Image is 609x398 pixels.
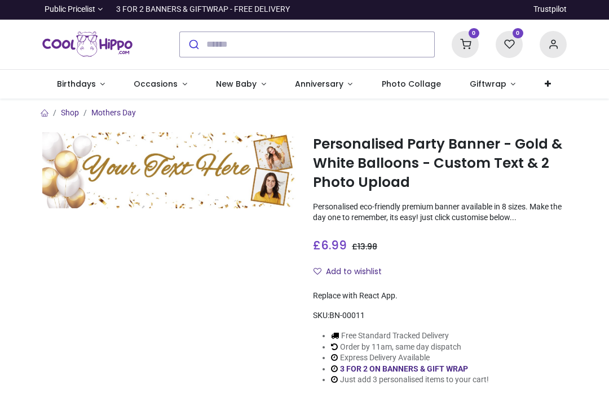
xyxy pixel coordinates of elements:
a: 0 [496,39,523,48]
a: 3 FOR 2 ON BANNERS & GIFT WRAP [340,364,468,373]
li: Order by 11am, same day dispatch [331,342,489,353]
h1: Personalised Party Banner - Gold & White Balloons - Custom Text & 2 Photo Upload [313,135,567,193]
li: Just add 3 personalised items to your cart! [331,374,489,386]
span: Photo Collage [382,78,441,90]
a: 0 [452,39,479,48]
a: Mothers Day [91,108,136,117]
img: Cool Hippo [42,29,133,60]
sup: 0 [513,28,523,39]
span: Anniversary [295,78,343,90]
div: Replace with React App. [313,290,567,302]
div: 3 FOR 2 BANNERS & GIFTWRAP - FREE DELIVERY [116,4,290,15]
span: New Baby [216,78,257,90]
span: Public Pricelist [45,4,95,15]
div: SKU: [313,310,567,321]
span: Giftwrap [470,78,506,90]
button: Submit [180,32,206,57]
p: Personalised eco-friendly premium banner available in 8 sizes. Make the day one to remember, its ... [313,202,567,223]
a: Giftwrap [455,70,530,99]
span: 6.99 [321,237,347,253]
i: Add to wishlist [314,267,321,275]
span: £ [352,241,377,252]
span: Occasions [134,78,178,90]
a: New Baby [202,70,281,99]
span: £ [313,237,347,253]
img: Personalised Party Banner - Gold & White Balloons - Custom Text & 2 Photo Upload [42,132,296,208]
sup: 0 [469,28,479,39]
a: Public Pricelist [42,4,103,15]
a: Birthdays [42,70,120,99]
a: Trustpilot [533,4,567,15]
li: Express Delivery Available [331,352,489,364]
button: Add to wishlistAdd to wishlist [313,262,391,281]
li: Free Standard Tracked Delivery [331,330,489,342]
a: Occasions [120,70,202,99]
span: Birthdays [57,78,96,90]
span: BN-00011 [329,311,365,320]
span: 13.98 [358,241,377,252]
a: Logo of Cool Hippo [42,29,133,60]
a: Anniversary [280,70,367,99]
a: Shop [61,108,79,117]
